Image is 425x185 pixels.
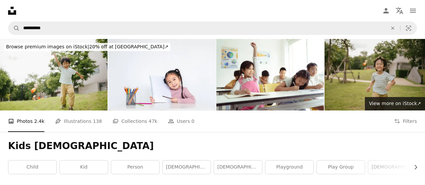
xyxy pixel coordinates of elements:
[365,97,425,110] a: View more on iStock↗
[111,160,159,174] a: person
[8,140,417,152] h1: Kids [DEMOGRAPHIC_DATA]
[393,4,406,17] button: Language
[6,44,89,49] span: Browse premium images on iStock |
[400,22,417,35] button: Visual search
[6,44,168,49] span: 20% off at [GEOGRAPHIC_DATA] ↗
[410,160,417,174] button: scroll list to the right
[55,110,102,132] a: Illustrations 138
[379,4,393,17] a: Log in / Sign up
[108,39,216,110] img: Portrait Of Smiling Girl Holding Pencil And Book Against White Background
[148,118,157,125] span: 47k
[168,110,195,132] a: Users 0
[8,21,417,35] form: Find visuals sitewide
[113,110,157,132] a: Collections 47k
[385,22,400,35] button: Clear
[214,160,262,174] a: [DEMOGRAPHIC_DATA]
[8,22,20,35] button: Search Unsplash
[265,160,313,174] a: playground
[394,110,417,132] button: Filters
[406,4,420,17] button: Menu
[163,160,211,174] a: [DEMOGRAPHIC_DATA] kid
[93,118,102,125] span: 138
[60,160,108,174] a: kid
[368,160,416,174] a: [DEMOGRAPHIC_DATA] child
[8,160,56,174] a: child
[317,160,365,174] a: play group
[216,39,324,110] img: Student Raising Hand in Classroom Learning Bangkok, Thailand
[369,101,421,106] span: View more on iStock ↗
[8,7,16,15] a: Home — Unsplash
[192,118,195,125] span: 0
